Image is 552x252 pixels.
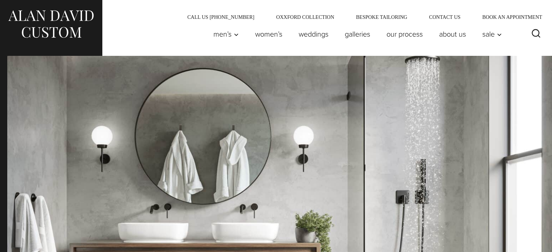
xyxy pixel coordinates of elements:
a: Contact Us [418,15,471,20]
span: Sale [482,30,502,38]
nav: Primary Navigation [205,27,506,41]
a: About Us [431,27,474,41]
a: Women’s [247,27,291,41]
a: Bespoke Tailoring [345,15,418,20]
a: weddings [291,27,337,41]
nav: Secondary Navigation [176,15,545,20]
a: Oxxford Collection [265,15,345,20]
a: Call Us [PHONE_NUMBER] [176,15,265,20]
img: Alan David Custom [7,8,94,40]
a: Galleries [337,27,379,41]
a: Book an Appointment [471,15,545,20]
button: View Search Form [527,25,545,43]
a: Our Process [379,27,431,41]
span: Men’s [213,30,239,38]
